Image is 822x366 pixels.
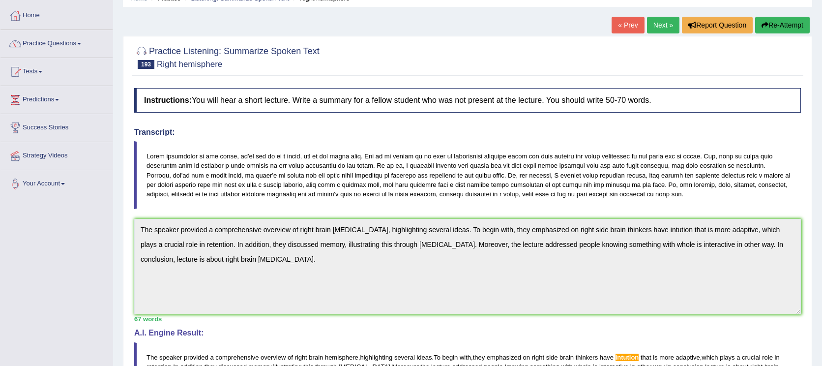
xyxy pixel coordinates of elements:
[147,354,157,361] span: The
[0,86,113,111] a: Predictions
[294,354,307,361] span: right
[0,30,113,55] a: Practice Questions
[600,354,614,361] span: have
[134,88,801,113] h4: You will hear a short lecture. Write a summary for a fellow student who was not present at the le...
[0,2,113,27] a: Home
[702,354,718,361] span: which
[612,17,644,33] a: « Prev
[616,354,639,361] span: Possible spelling mistake found. (did you mean: intuition)
[0,58,113,83] a: Tests
[755,17,810,33] button: Re-Attempt
[775,354,780,361] span: in
[159,354,182,361] span: speaker
[0,170,113,195] a: Your Account
[559,354,574,361] span: brain
[210,354,213,361] span: a
[394,354,415,361] span: several
[473,354,485,361] span: they
[261,354,286,361] span: overview
[134,141,801,209] blockquote: Lorem ipsumdolor si ame conse, ad'el sed do ei t incid, utl et dol magna aliq. Eni ad mi veniam q...
[134,329,801,337] h4: A.I. Engine Result:
[416,354,432,361] span: ideas
[460,354,471,361] span: with
[659,354,674,361] span: more
[288,354,293,361] span: of
[576,354,598,361] span: thinkers
[546,354,558,361] span: side
[532,354,544,361] span: right
[653,354,657,361] span: is
[134,314,801,324] div: 67 words
[487,354,521,361] span: emphasized
[184,354,208,361] span: provided
[360,354,392,361] span: highlighting
[215,354,259,361] span: comprehensive
[325,354,358,361] span: hemisphere
[720,354,734,361] span: plays
[676,354,700,361] span: adaptive
[434,354,440,361] span: To
[762,354,773,361] span: role
[134,44,320,69] h2: Practice Listening: Summarize Spoken Text
[742,354,761,361] span: crucial
[523,354,530,361] span: on
[641,354,651,361] span: that
[0,114,113,139] a: Success Stories
[647,17,679,33] a: Next »
[682,17,753,33] button: Report Question
[309,354,323,361] span: brain
[736,354,740,361] span: a
[157,60,222,69] small: Right hemisphere
[0,142,113,167] a: Strategy Videos
[134,128,801,137] h4: Transcript:
[442,354,458,361] span: begin
[144,96,192,104] b: Instructions:
[138,60,154,69] span: 193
